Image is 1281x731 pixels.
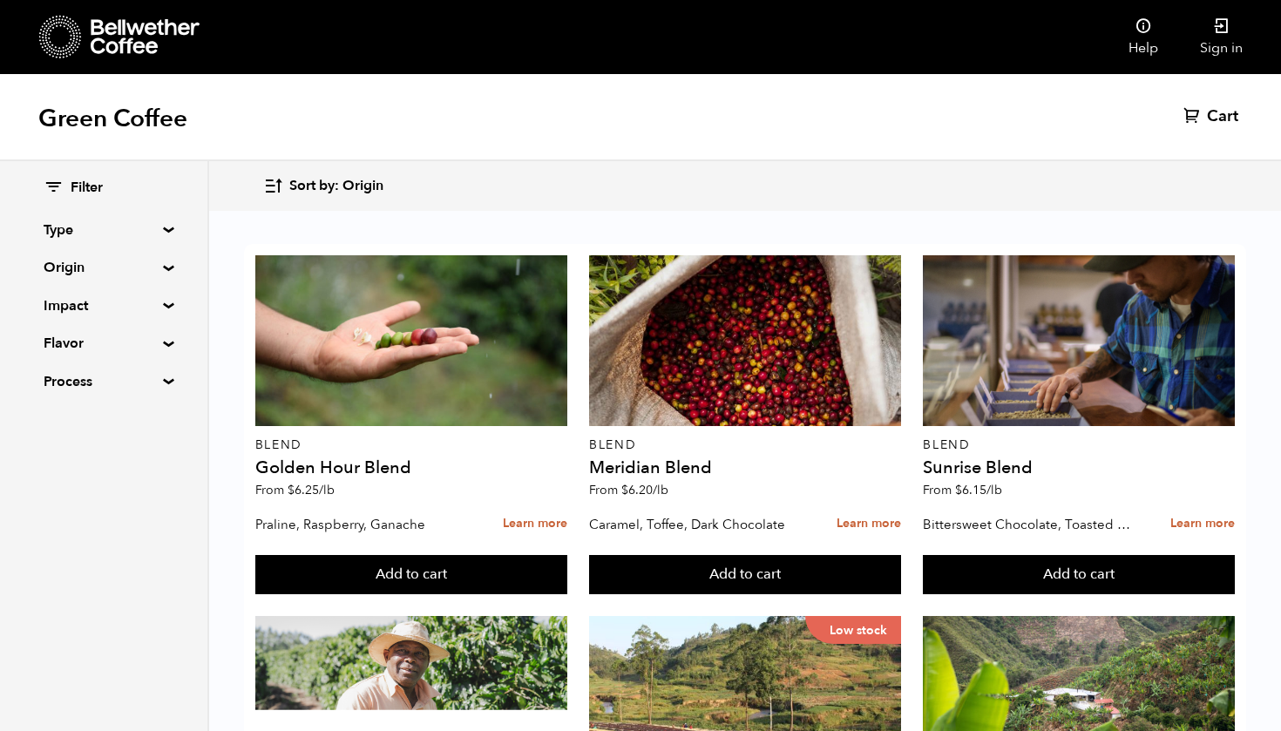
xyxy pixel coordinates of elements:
summary: Type [44,220,164,240]
h4: Golden Hour Blend [255,459,567,477]
p: Blend [589,439,901,451]
span: /lb [319,482,335,498]
button: Sort by: Origin [263,166,383,206]
span: $ [621,482,628,498]
summary: Flavor [44,333,164,354]
button: Add to cart [589,555,901,595]
p: Low stock [805,616,901,644]
button: Add to cart [923,555,1235,595]
a: Learn more [837,505,901,543]
summary: Impact [44,295,164,316]
p: Caramel, Toffee, Dark Chocolate [589,511,802,538]
h1: Green Coffee [38,103,187,134]
p: Blend [923,439,1235,451]
h4: Sunrise Blend [923,459,1235,477]
summary: Origin [44,257,164,278]
bdi: 6.20 [621,482,668,498]
span: $ [955,482,962,498]
span: Cart [1207,106,1238,127]
a: Learn more [503,505,567,543]
p: Praline, Raspberry, Ganache [255,511,468,538]
span: /lb [653,482,668,498]
h4: Meridian Blend [589,459,901,477]
a: Learn more [1170,505,1235,543]
p: Blend [255,439,567,451]
span: From [255,482,335,498]
span: Filter [71,179,103,198]
summary: Process [44,371,164,392]
span: $ [288,482,295,498]
span: /lb [986,482,1002,498]
span: From [923,482,1002,498]
span: Sort by: Origin [289,177,383,196]
button: Add to cart [255,555,567,595]
p: Bittersweet Chocolate, Toasted Marshmallow, Candied Orange, Praline [923,511,1135,538]
bdi: 6.15 [955,482,1002,498]
bdi: 6.25 [288,482,335,498]
a: Cart [1183,106,1243,127]
span: From [589,482,668,498]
